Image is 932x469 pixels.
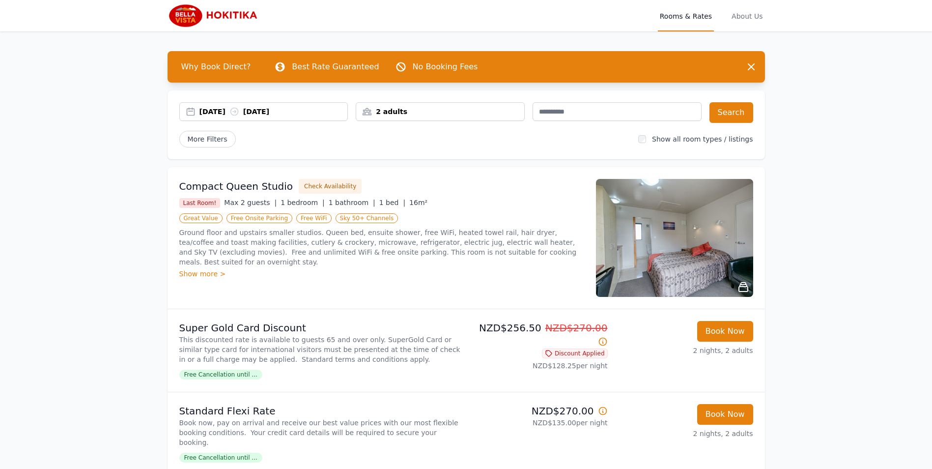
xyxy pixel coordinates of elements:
[168,4,262,28] img: Bella Vista Hokitika
[226,213,292,223] span: Free Onsite Parking
[470,361,608,371] p: NZD$128.25 per night
[697,321,753,342] button: Book Now
[413,61,478,73] p: No Booking Fees
[179,404,462,418] p: Standard Flexi Rate
[179,321,462,335] p: Super Gold Card Discount
[470,418,608,428] p: NZD$135.00 per night
[470,321,608,349] p: NZD$256.50
[409,199,427,206] span: 16m²
[545,322,608,334] span: NZD$270.00
[179,131,236,147] span: More Filters
[616,346,753,355] p: 2 nights, 2 adults
[224,199,277,206] span: Max 2 guests |
[329,199,375,206] span: 1 bathroom |
[542,349,608,358] span: Discount Applied
[179,418,462,447] p: Book now, pay on arrival and receive our best value prices with our most flexible booking conditi...
[709,102,753,123] button: Search
[281,199,325,206] span: 1 bedroom |
[179,335,462,364] p: This discounted rate is available to guests 65 and over only. SuperGold Card or similar type card...
[292,61,379,73] p: Best Rate Guaranteed
[356,107,524,117] div: 2 adults
[199,107,348,117] div: [DATE] [DATE]
[296,213,332,223] span: Free WiFi
[179,370,262,380] span: Free Cancellation until ...
[616,429,753,439] p: 2 nights, 2 adults
[179,228,584,267] p: Ground floor and upstairs smaller studios. Queen bed, ensuite shower, free WiFi, heated towel rai...
[336,213,398,223] span: Sky 50+ Channels
[179,198,221,208] span: Last Room!
[470,404,608,418] p: NZD$270.00
[697,404,753,425] button: Book Now
[179,213,223,223] span: Great Value
[173,57,259,77] span: Why Book Direct?
[299,179,362,194] button: Check Availability
[179,179,293,193] h3: Compact Queen Studio
[179,269,584,279] div: Show more >
[379,199,405,206] span: 1 bed |
[179,453,262,463] span: Free Cancellation until ...
[652,135,753,143] label: Show all room types / listings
